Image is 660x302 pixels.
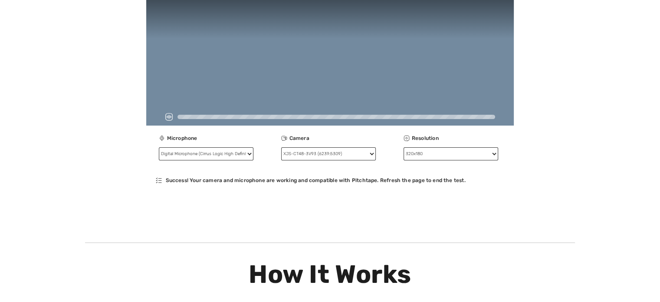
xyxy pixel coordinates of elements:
[617,260,660,302] iframe: Chat Widget
[85,261,575,289] h1: How It Works
[617,260,660,302] div: Widget de chat
[412,132,498,145] label: Resolution
[289,132,376,145] label: Camera
[167,132,253,145] label: Microphone
[165,174,465,187] p: Success! Your camera and microphone are working and compatible with Pitchtape. Refresh the page t...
